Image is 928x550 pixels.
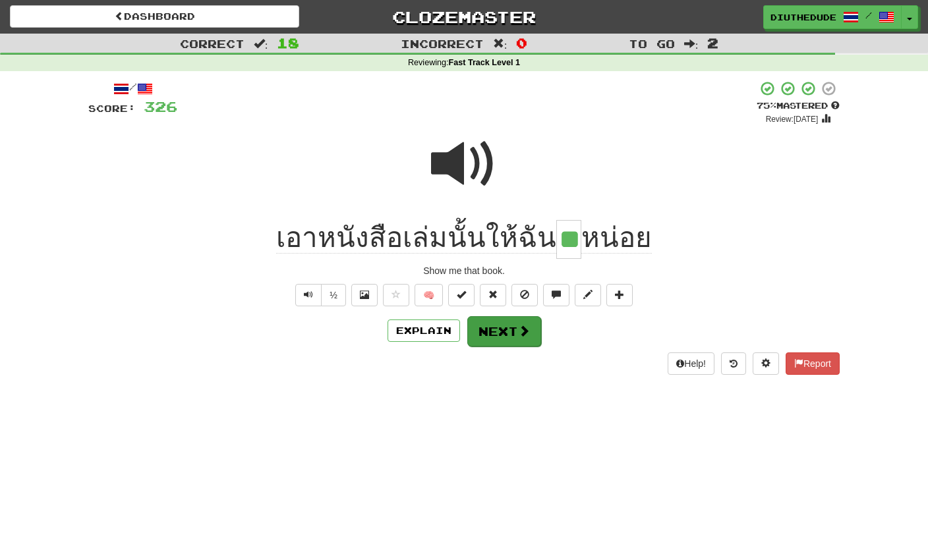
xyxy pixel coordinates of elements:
[707,35,718,51] span: 2
[277,35,299,51] span: 18
[276,222,556,254] span: เอาหนังสือเล่มนั้นให้ฉัน
[581,222,652,254] span: หน่อย
[770,11,836,23] span: DiuTheDude
[415,284,443,306] button: 🧠
[254,38,268,49] span: :
[516,35,527,51] span: 0
[493,38,507,49] span: :
[448,284,475,306] button: Set this sentence to 100% Mastered (alt+m)
[629,37,675,50] span: To go
[721,352,746,375] button: Round history (alt+y)
[449,58,521,67] strong: Fast Track Level 1
[88,103,136,114] span: Score:
[511,284,538,306] button: Ignore sentence (alt+i)
[786,352,840,375] button: Report
[763,5,902,29] a: DiuTheDude /
[757,100,840,112] div: Mastered
[575,284,601,306] button: Edit sentence (alt+d)
[88,80,177,97] div: /
[319,5,608,28] a: Clozemaster
[321,284,346,306] button: ½
[543,284,569,306] button: Discuss sentence (alt+u)
[388,319,460,342] button: Explain
[293,284,346,306] div: Text-to-speech controls
[865,11,872,20] span: /
[401,37,484,50] span: Incorrect
[757,100,776,111] span: 75 %
[766,115,819,124] small: Review: [DATE]
[180,37,245,50] span: Correct
[668,352,714,375] button: Help!
[351,284,378,306] button: Show image (alt+x)
[295,284,322,306] button: Play sentence audio (ctl+space)
[684,38,699,49] span: :
[144,98,177,115] span: 326
[88,264,840,277] div: Show me that book.
[467,316,541,346] button: Next
[480,284,506,306] button: Reset to 0% Mastered (alt+r)
[10,5,299,28] a: Dashboard
[606,284,633,306] button: Add to collection (alt+a)
[383,284,409,306] button: Favorite sentence (alt+f)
